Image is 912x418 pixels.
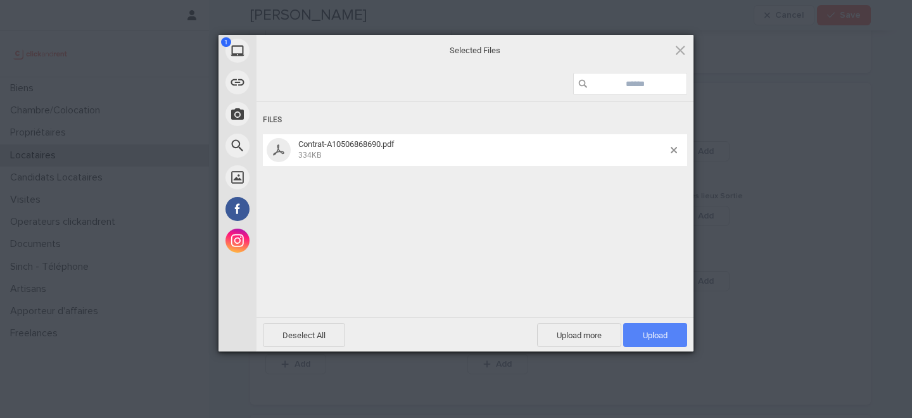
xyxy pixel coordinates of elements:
span: 1 [221,37,231,47]
span: Click here or hit ESC to close picker [673,43,687,57]
div: Take Photo [218,98,370,130]
div: Facebook [218,193,370,225]
div: Link (URL) [218,66,370,98]
div: Web Search [218,130,370,161]
div: Instagram [218,225,370,256]
span: Upload [643,331,668,340]
div: Files [263,108,687,132]
div: Unsplash [218,161,370,193]
span: Upload more [537,323,621,347]
span: Contrat-A10506868690.pdf [298,139,395,149]
span: 334KB [298,151,321,160]
span: Contrat-A10506868690.pdf [294,139,671,160]
div: My Device [218,35,370,66]
span: Selected Files [348,45,602,56]
span: Deselect All [263,323,345,347]
span: Upload [623,323,687,347]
